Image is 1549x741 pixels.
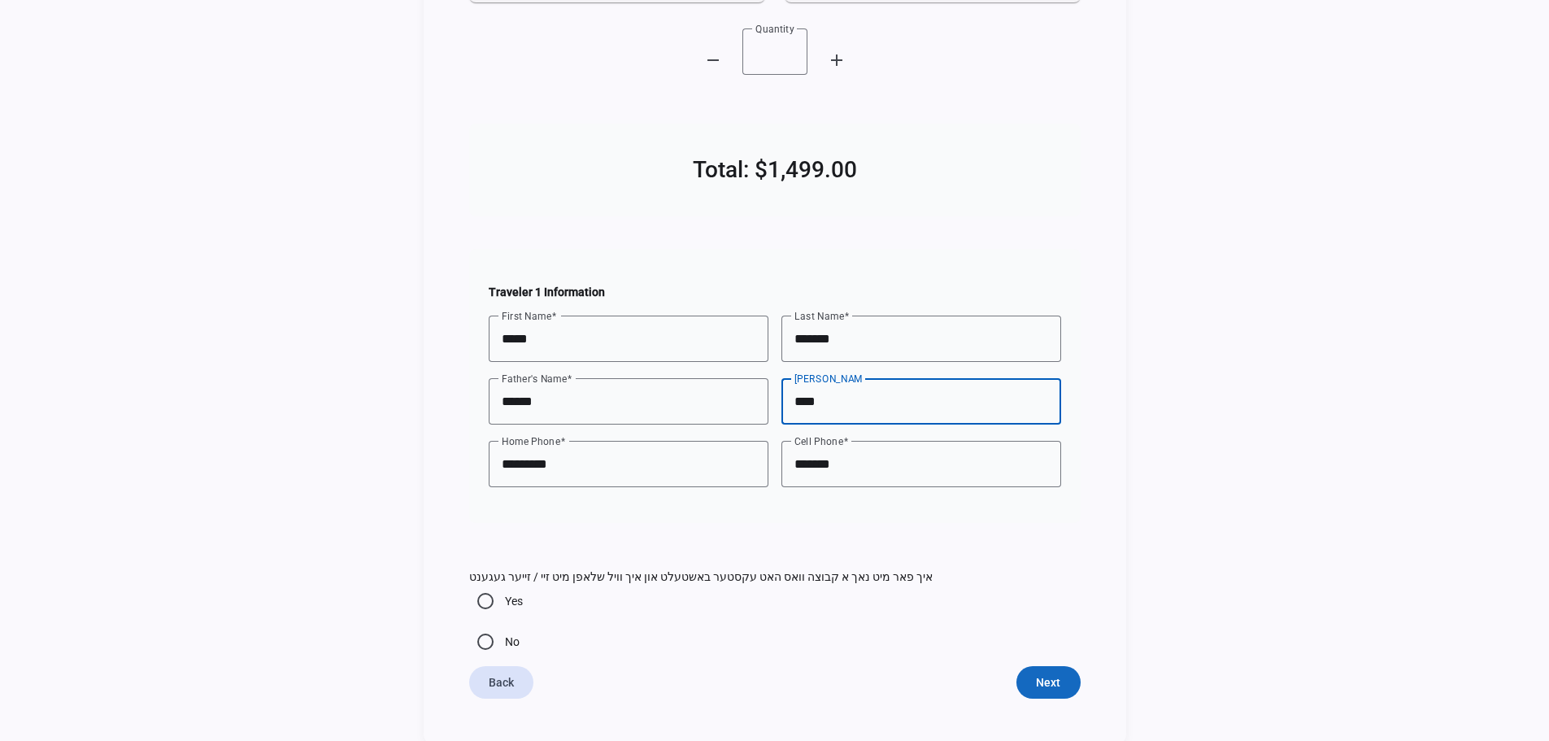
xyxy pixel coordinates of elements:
[794,435,843,447] mat-label: Cell Phone
[489,162,1061,178] h2: Total: $1,499.00
[697,44,729,76] button: Decrement quantity
[827,50,846,70] mat-icon: add
[794,373,901,384] mat-label: [PERSON_NAME] Name
[502,634,520,650] label: No
[820,44,853,76] button: Increment quantity
[469,570,933,583] mat-label: איך פאר מיט נאך א קבוצה וואס האט עקסטער באשטעלט און איך וויל שלאפן מיט זיי / זייער געגענט
[1016,666,1080,699] button: Next
[469,666,533,699] button: Back
[703,50,723,70] mat-icon: remove
[794,310,844,321] mat-label: Last Name
[502,435,560,447] mat-label: Home Phone
[502,310,551,321] mat-label: First Name
[489,674,514,691] span: Back
[502,373,568,384] mat-label: Father's Name
[1036,674,1060,691] span: Next
[755,23,794,34] mat-label: Quantity
[489,284,1061,300] h4: Traveler 1 Information
[502,593,524,609] label: Yes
